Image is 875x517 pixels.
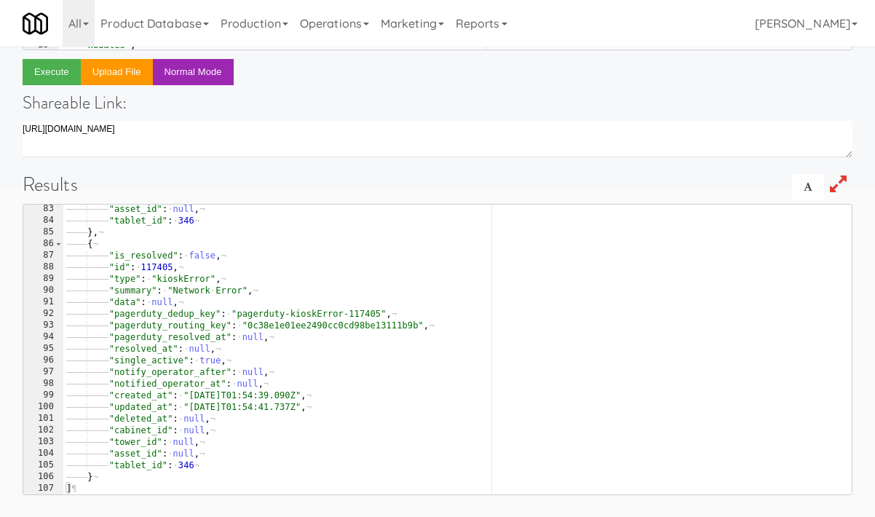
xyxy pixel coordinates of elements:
button: Normal Mode [153,59,234,85]
h4: Shareable Link: [23,93,852,112]
div: 88 [23,261,63,273]
div: 100 [23,401,63,413]
div: 101 [23,413,63,425]
div: 91 [23,296,63,308]
div: 98 [23,378,63,390]
div: 87 [23,250,63,261]
div: 95 [23,343,63,355]
h1: Results [23,174,852,195]
div: 86 [23,238,63,250]
div: 92 [23,308,63,320]
div: 103 [23,436,63,448]
img: Micromart [23,11,48,36]
div: 99 [23,390,63,401]
div: 94 [23,331,63,343]
div: 85 [23,226,63,238]
div: 97 [23,366,63,378]
div: 84 [23,215,63,226]
div: 106 [23,471,63,483]
button: Execute [23,59,81,85]
button: Upload file [81,59,153,85]
div: 104 [23,448,63,459]
div: 83 [23,203,63,215]
div: 105 [23,459,63,471]
div: 93 [23,320,63,331]
div: 90 [23,285,63,296]
div: 102 [23,425,63,436]
div: 96 [23,355,63,366]
div: 107 [23,483,63,494]
div: 89 [23,273,63,285]
textarea: lorem://ipsumd.sitametcons.adi/elitsed?doei=T4IncIDiD597UTLaB9%9ETdol31MaG%1AlIQ2enIMadmIniMvENia... [23,121,852,157]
